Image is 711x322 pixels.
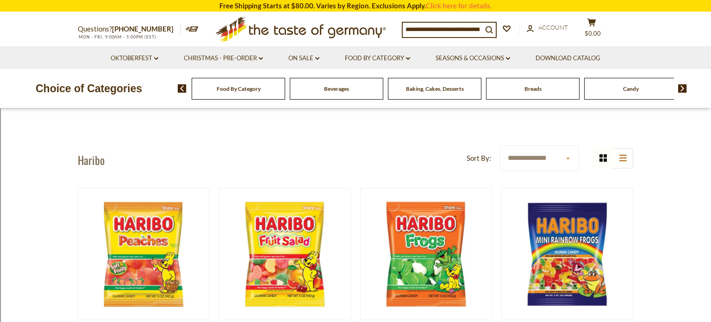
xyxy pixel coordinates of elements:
[217,85,261,92] a: Food By Category
[536,53,600,63] a: Download Catalog
[112,25,174,33] a: [PHONE_NUMBER]
[288,53,319,63] a: On Sale
[4,62,707,70] div: Move To ...
[678,84,687,93] img: next arrow
[78,23,181,35] p: Questions?
[178,84,187,93] img: previous arrow
[527,23,568,33] a: Account
[623,85,639,92] a: Candy
[184,53,263,63] a: Christmas - PRE-ORDER
[4,29,707,37] div: Delete
[4,12,707,20] div: Sort New > Old
[111,53,158,63] a: Oktoberfest
[524,85,542,92] a: Breads
[4,20,707,29] div: Move To ...
[4,45,707,54] div: Sign out
[4,37,707,45] div: Options
[345,53,410,63] a: Food By Category
[324,85,349,92] a: Beverages
[436,53,510,63] a: Seasons & Occasions
[578,18,605,41] button: $0.00
[4,4,707,12] div: Sort A > Z
[4,54,707,62] div: Rename
[538,24,568,31] span: Account
[585,30,601,37] span: $0.00
[406,85,464,92] a: Baking, Cakes, Desserts
[78,34,156,39] span: MON - FRI, 9:00AM - 5:00PM (EST)
[426,1,492,10] a: Click here for details.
